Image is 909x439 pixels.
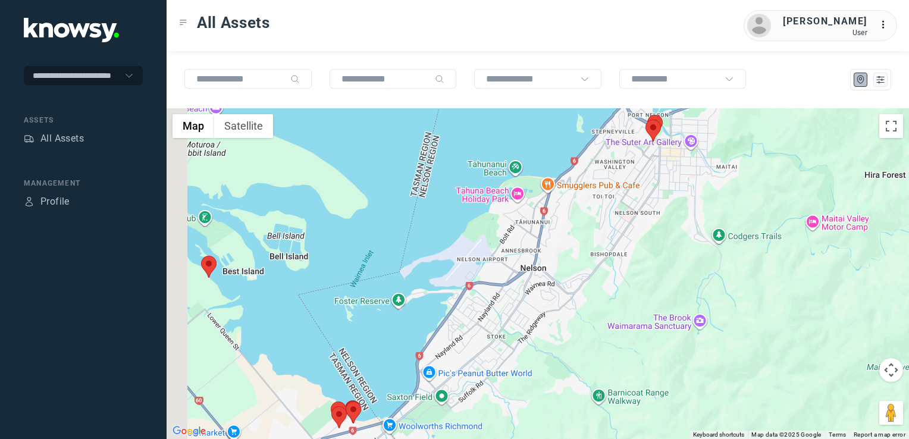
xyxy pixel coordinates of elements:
img: Google [170,424,209,439]
div: Map [855,74,866,85]
div: Profile [24,196,35,207]
button: Keyboard shortcuts [693,431,744,439]
div: Toggle Menu [179,18,187,27]
div: Search [290,74,300,84]
a: Terms (opens in new tab) [829,431,847,438]
div: Assets [24,133,35,144]
img: avatar.png [747,14,771,37]
span: All Assets [197,12,270,33]
button: Show satellite imagery [214,114,273,138]
div: List [875,74,886,85]
div: : [879,18,894,32]
div: Management [24,178,143,189]
button: Toggle fullscreen view [879,114,903,138]
tspan: ... [880,20,892,29]
div: User [783,29,867,37]
div: : [879,18,894,34]
a: Report a map error [854,431,905,438]
div: Assets [24,115,143,126]
a: ProfileProfile [24,195,70,209]
span: Map data ©2025 Google [751,431,821,438]
button: Map camera controls [879,358,903,382]
a: AssetsAll Assets [24,131,84,146]
a: Open this area in Google Maps (opens a new window) [170,424,209,439]
div: [PERSON_NAME] [783,14,867,29]
img: Application Logo [24,18,119,42]
div: Search [435,74,444,84]
button: Drag Pegman onto the map to open Street View [879,401,903,425]
button: Show street map [173,114,214,138]
div: Profile [40,195,70,209]
div: All Assets [40,131,84,146]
